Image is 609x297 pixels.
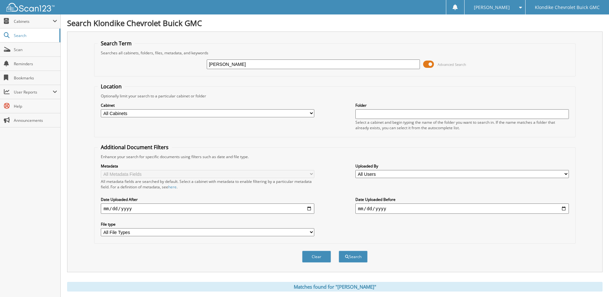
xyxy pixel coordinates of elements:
[355,120,569,130] div: Select a cabinet and begin typing the name of the folder you want to search in. If the name match...
[67,282,603,292] div: Matches found for "[PERSON_NAME]"
[535,5,600,9] span: Klondike Chevrolet Buick GMC
[14,118,57,123] span: Announcements
[14,104,57,109] span: Help
[98,144,172,151] legend: Additional Document Filters
[168,184,177,190] a: here
[14,33,56,38] span: Search
[98,50,572,56] div: Searches all cabinets, folders, files, metadata, and keywords
[438,62,466,67] span: Advanced Search
[14,47,57,52] span: Scan
[101,179,314,190] div: All metadata fields are searched by default. Select a cabinet with metadata to enable filtering b...
[98,154,572,159] div: Enhance your search for specific documents using filters such as date and file type.
[14,61,57,67] span: Reminders
[355,197,569,202] label: Date Uploaded Before
[101,103,314,108] label: Cabinet
[6,3,55,12] img: scan123-logo-white.svg
[339,251,368,263] button: Search
[98,83,125,90] legend: Location
[101,197,314,202] label: Date Uploaded After
[67,18,603,28] h1: Search Klondike Chevrolet Buick GMC
[355,203,569,214] input: end
[14,89,53,95] span: User Reports
[101,203,314,214] input: start
[355,163,569,169] label: Uploaded By
[98,93,572,99] div: Optionally limit your search to a particular cabinet or folder
[355,103,569,108] label: Folder
[101,163,314,169] label: Metadata
[474,5,510,9] span: [PERSON_NAME]
[14,75,57,81] span: Bookmarks
[101,221,314,227] label: File type
[14,19,53,24] span: Cabinets
[302,251,331,263] button: Clear
[98,40,135,47] legend: Search Term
